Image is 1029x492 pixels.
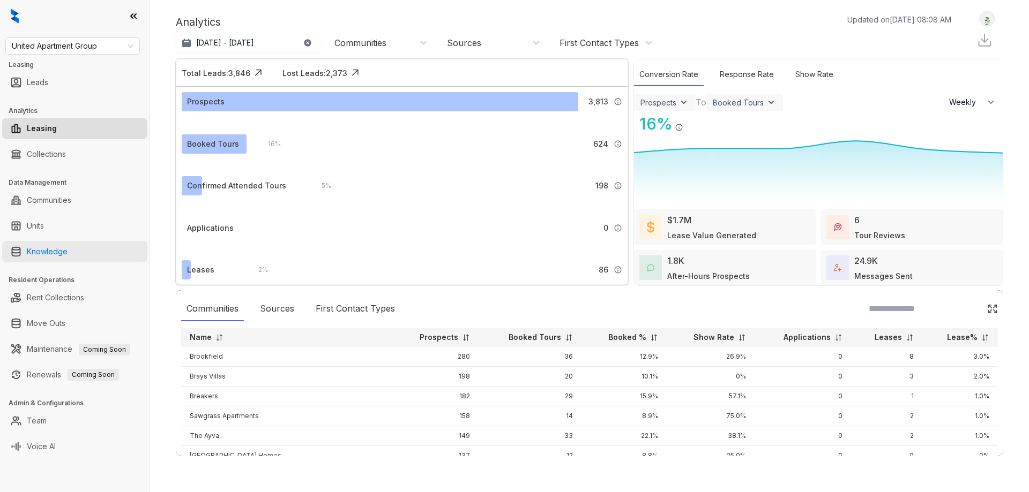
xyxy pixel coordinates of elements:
td: 1 [851,387,922,406]
div: $1.7M [667,214,691,226]
td: 149 [393,426,479,446]
span: Coming Soon [68,369,119,381]
td: 36 [479,347,582,367]
li: Renewals [2,364,147,385]
td: 14 [479,406,582,426]
td: 3.0% [922,347,998,367]
span: United Apartment Group [12,38,133,54]
li: Leasing [2,118,147,139]
div: 2 % [248,264,268,276]
p: [DATE] - [DATE] [196,37,254,48]
td: 25.0% [667,446,755,466]
td: 2 [851,426,922,446]
img: AfterHoursConversations [647,264,654,272]
p: Show Rate [694,332,734,343]
div: 1.8K [667,254,684,267]
button: Weekly [943,93,1003,112]
td: 0 [755,446,851,466]
p: Applications [784,332,831,343]
li: Move Outs [2,313,147,334]
p: Updated on [DATE] 08:08 AM [847,14,951,25]
img: Info [614,140,622,148]
li: Rent Collections [2,287,147,308]
img: TotalFum [834,264,841,271]
h3: Leasing [9,60,150,70]
a: Leasing [27,118,57,139]
div: Sources [255,297,300,321]
img: SearchIcon [965,304,974,313]
td: 1.0% [922,426,998,446]
td: 1.0% [922,406,998,426]
div: Lease Value Generated [667,230,756,241]
td: Brookfield [181,347,393,367]
div: Messages Sent [854,270,913,282]
img: Click Icon [250,65,266,81]
div: Show Rate [790,63,839,86]
li: Team [2,410,147,432]
td: 158 [393,406,479,426]
span: 3,813 [588,96,608,108]
a: Voice AI [27,436,56,457]
div: Conversion Rate [634,63,704,86]
a: RenewalsComing Soon [27,364,119,385]
td: 12 [479,446,582,466]
div: 6 [854,214,860,226]
li: Leads [2,72,147,93]
img: Info [614,266,622,274]
div: 16 % [634,112,673,136]
td: 38.1% [667,426,755,446]
li: Maintenance [2,338,147,360]
span: 198 [595,180,608,192]
td: Brays Villas [181,367,393,387]
div: Prospects [187,96,225,108]
img: sorting [565,334,573,342]
td: 0 [755,426,851,446]
li: Knowledge [2,241,147,262]
img: sorting [462,334,470,342]
li: Voice AI [2,436,147,457]
a: Knowledge [27,241,68,262]
td: 75.0% [667,406,755,426]
td: 182 [393,387,479,406]
img: Click Icon [987,304,998,314]
a: Team [27,410,47,432]
td: 26.9% [667,347,755,367]
td: 0 [755,347,851,367]
td: 33 [479,426,582,446]
div: Booked Tours [713,98,764,107]
div: 5 % [311,180,331,192]
img: Click Icon [683,113,699,130]
img: Info [614,224,622,232]
td: 2.0% [922,367,998,387]
a: Move Outs [27,313,65,334]
p: Booked % [608,332,646,343]
a: Collections [27,143,66,165]
img: sorting [650,334,658,342]
td: 12.9% [581,347,666,367]
td: 0% [922,446,998,466]
img: Info [675,123,683,132]
p: Leases [875,332,902,343]
div: Tour Reviews [854,230,905,241]
img: UserAvatar [980,13,995,25]
div: Communities [334,37,386,49]
img: sorting [215,334,223,342]
p: Analytics [176,14,221,30]
span: 86 [599,264,608,276]
td: 0 [755,387,851,406]
div: To [696,96,706,109]
li: Collections [2,143,147,165]
p: Name [190,332,212,343]
img: Download [976,32,993,48]
span: Coming Soon [79,344,130,355]
div: 16 % [257,138,281,150]
p: Booked Tours [509,332,561,343]
img: logo [11,9,19,24]
td: 20 [479,367,582,387]
a: Units [27,215,44,237]
img: sorting [834,334,842,342]
td: 15.9% [581,387,666,406]
td: 22.1% [581,426,666,446]
h3: Data Management [9,178,150,187]
td: 2 [851,406,922,426]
